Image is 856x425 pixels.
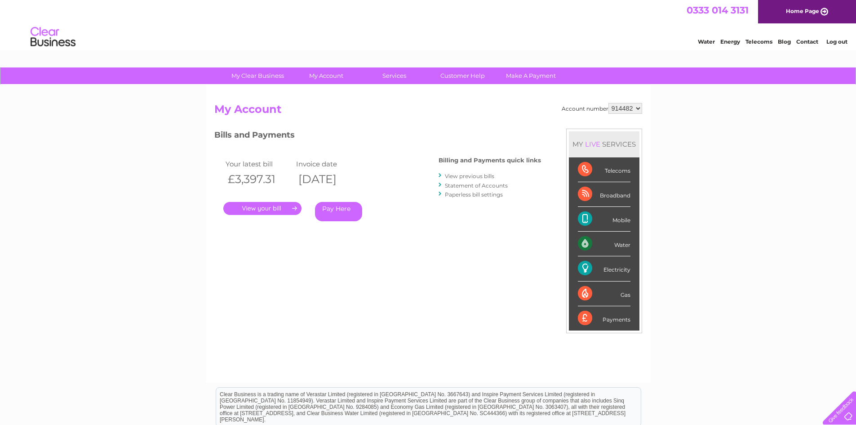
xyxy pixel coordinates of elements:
[687,4,749,16] a: 0333 014 3131
[578,232,630,256] div: Water
[720,38,740,45] a: Energy
[439,157,541,164] h4: Billing and Payments quick links
[216,5,641,44] div: Clear Business is a trading name of Verastar Limited (registered in [GEOGRAPHIC_DATA] No. 3667643...
[445,182,508,189] a: Statement of Accounts
[569,131,639,157] div: MY SERVICES
[745,38,772,45] a: Telecoms
[796,38,818,45] a: Contact
[294,158,365,170] td: Invoice date
[426,67,500,84] a: Customer Help
[30,23,76,51] img: logo.png
[223,158,294,170] td: Your latest bill
[221,67,295,84] a: My Clear Business
[562,103,642,114] div: Account number
[289,67,363,84] a: My Account
[698,38,715,45] a: Water
[578,207,630,232] div: Mobile
[315,202,362,221] a: Pay Here
[214,103,642,120] h2: My Account
[578,256,630,281] div: Electricity
[578,282,630,306] div: Gas
[826,38,847,45] a: Log out
[357,67,431,84] a: Services
[223,202,302,215] a: .
[778,38,791,45] a: Blog
[578,306,630,331] div: Payments
[578,182,630,207] div: Broadband
[445,173,494,179] a: View previous bills
[214,129,541,144] h3: Bills and Payments
[294,170,365,188] th: [DATE]
[223,170,294,188] th: £3,397.31
[445,191,503,198] a: Paperless bill settings
[494,67,568,84] a: Make A Payment
[583,140,602,148] div: LIVE
[578,157,630,182] div: Telecoms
